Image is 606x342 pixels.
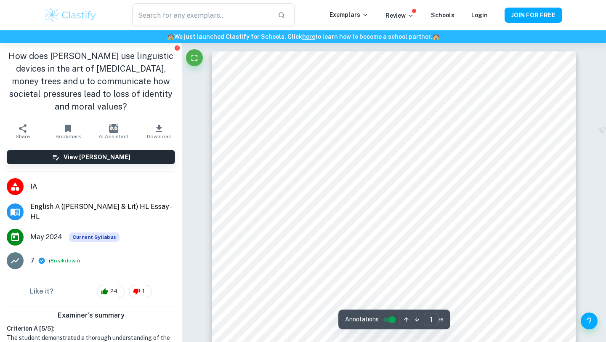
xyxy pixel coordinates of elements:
span: AI Assistant [98,134,129,139]
p: 7 [30,256,35,266]
h6: Criterion A [ 5 / 5 ]: [7,324,175,333]
a: Schools [431,12,454,19]
a: Login [471,12,488,19]
img: AI Assistant [109,124,118,133]
div: This exemplar is based on the current syllabus. Feel free to refer to it for inspiration/ideas wh... [69,232,120,242]
button: Help and Feedback [581,313,598,329]
button: Bookmark [45,120,91,143]
span: Current Syllabus [69,232,120,242]
p: Review [385,11,414,20]
button: AI Assistant [91,120,136,143]
span: Share [16,134,30,139]
span: English A ([PERSON_NAME] & Lit) HL Essay - HL [30,202,175,222]
div: 1 [129,285,152,298]
h6: Examiner's summary [3,310,178,321]
h6: Like it? [30,286,53,297]
h6: We just launched Clastify for Schools. Click to learn how to become a school partner. [2,32,604,41]
div: 24 [97,285,125,298]
span: May 2024 [30,232,62,242]
button: Fullscreen [186,49,203,66]
button: Report issue [174,45,180,51]
span: IA [30,182,175,192]
span: ( ) [49,257,80,265]
a: here [302,33,315,40]
img: Clastify logo [44,7,97,24]
span: 🏫 [432,33,439,40]
button: JOIN FOR FREE [505,8,562,23]
input: Search for any exemplars... [132,3,271,27]
p: Exemplars [330,10,369,19]
button: Breakdown [50,257,78,265]
span: Bookmark [56,134,81,139]
h6: View [PERSON_NAME] [64,152,130,162]
h1: How does [PERSON_NAME] use linguistic devices in the art of [MEDICAL_DATA], money trees and u to ... [7,50,175,113]
span: Annotations [345,315,379,324]
span: Download [147,134,172,139]
button: Download [136,120,182,143]
button: View [PERSON_NAME] [7,150,175,164]
span: 1 [138,287,149,296]
span: 24 [106,287,122,296]
span: / 6 [439,316,444,323]
span: 🏫 [167,33,174,40]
